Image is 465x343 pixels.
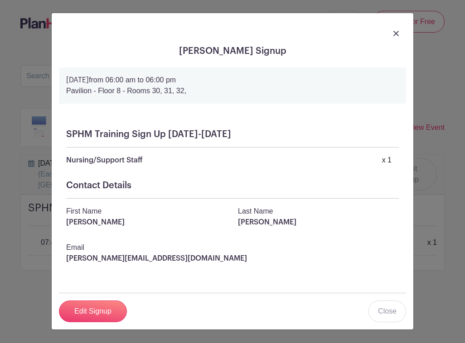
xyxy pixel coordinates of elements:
img: close_button-5f87c8562297e5c2d7936805f587ecaba9071eb48480494691a3f1689db116b3.svg [393,31,399,36]
h5: Contact Details [66,180,399,191]
h5: [PERSON_NAME] Signup [59,46,406,57]
p: First Name [66,206,227,217]
div: x 1 [382,155,392,166]
p: [PERSON_NAME][EMAIL_ADDRESS][DOMAIN_NAME] [66,253,399,264]
p: Last Name [238,206,399,217]
p: from 06:00 am to 06:00 pm [66,75,399,86]
a: Edit Signup [59,300,127,322]
h5: SPHM Training Sign Up [DATE]-[DATE] [66,129,399,140]
p: Nursing/Support Staff [66,155,143,166]
p: Pavilion - Floor 8 - Rooms 30, 31, 32, [66,86,399,96]
p: Email [66,242,399,253]
p: [PERSON_NAME] [238,217,399,228]
p: [PERSON_NAME] [66,217,227,228]
a: Close [368,300,406,322]
strong: [DATE] [66,76,89,84]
